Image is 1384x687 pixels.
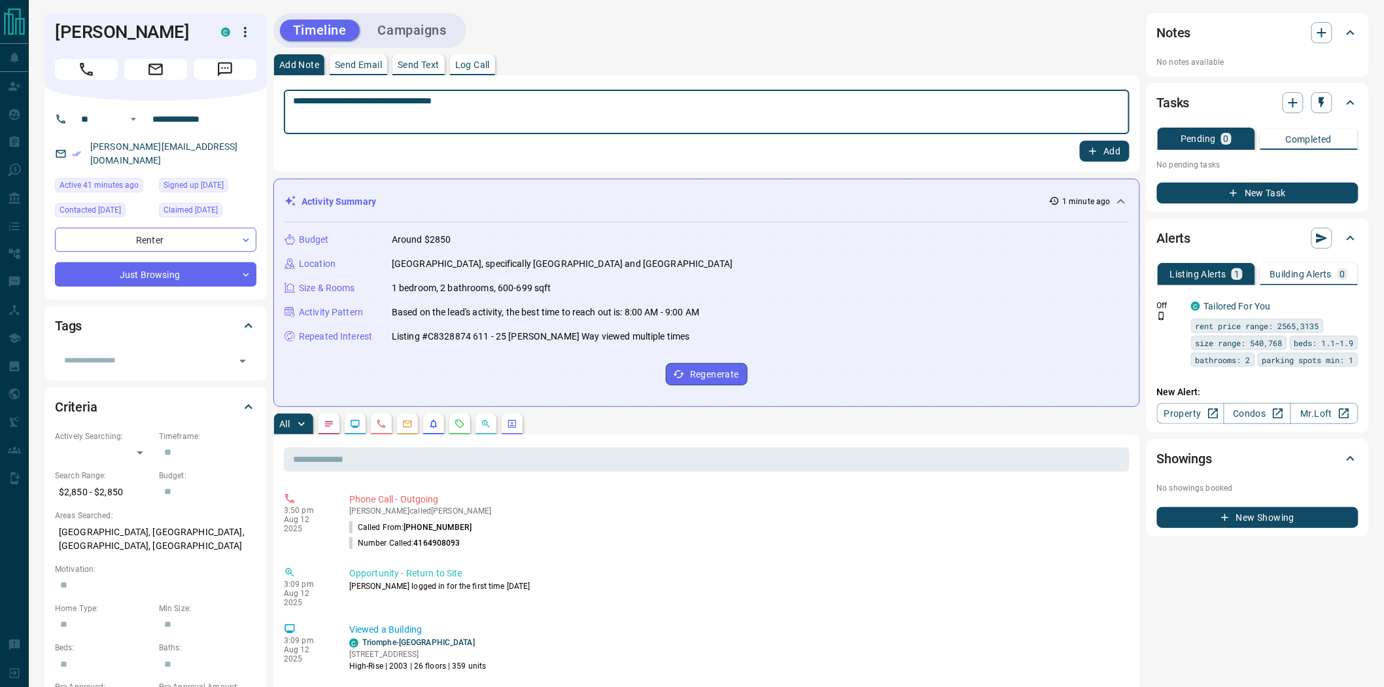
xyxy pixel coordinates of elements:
[126,111,141,127] button: Open
[1234,270,1239,279] p: 1
[55,431,152,442] p: Actively Searching:
[349,493,1124,506] p: Phone Call - Outgoing
[1270,270,1332,279] p: Building Alerts
[392,257,733,271] p: [GEOGRAPHIC_DATA], specifically [GEOGRAPHIC_DATA] and [GEOGRAPHIC_DATA]
[279,60,319,69] p: Add Note
[55,603,152,614] p: Home Type:
[324,419,334,429] svg: Notes
[55,642,152,654] p: Beds:
[1157,507,1358,528] button: New Showing
[1157,385,1358,399] p: New Alert:
[1224,134,1229,143] p: 0
[159,642,256,654] p: Baths:
[362,638,475,647] a: Triomphe-[GEOGRAPHIC_DATA]
[55,315,82,336] h2: Tags
[1080,141,1130,162] button: Add
[1191,302,1200,311] div: condos.ca
[1196,336,1283,349] span: size range: 540,768
[159,470,256,482] p: Budget:
[159,178,256,196] div: Fri May 10 2019
[1157,443,1358,474] div: Showings
[55,178,152,196] div: Tue Aug 12 2025
[392,233,451,247] p: Around $2850
[349,623,1124,637] p: Viewed a Building
[55,396,97,417] h2: Criteria
[221,27,230,37] div: condos.ca
[1157,155,1358,175] p: No pending tasks
[666,363,748,385] button: Regenerate
[299,330,372,343] p: Repeated Interest
[349,639,358,648] div: condos.ca
[1224,403,1291,424] a: Condos
[159,603,256,614] p: Min Size:
[404,523,472,532] span: [PHONE_NUMBER]
[60,203,121,217] span: Contacted [DATE]
[1290,403,1358,424] a: Mr.Loft
[481,419,491,429] svg: Opportunities
[55,22,201,43] h1: [PERSON_NAME]
[1157,482,1358,494] p: No showings booked
[234,352,252,370] button: Open
[284,589,330,607] p: Aug 12 2025
[299,233,329,247] p: Budget
[507,419,517,429] svg: Agent Actions
[428,419,439,429] svg: Listing Alerts
[55,510,256,521] p: Areas Searched:
[284,515,330,533] p: Aug 12 2025
[349,580,1124,592] p: [PERSON_NAME] logged in for the first time [DATE]
[1157,87,1358,118] div: Tasks
[55,391,256,423] div: Criteria
[284,636,330,645] p: 3:09 pm
[55,203,152,221] div: Tue May 02 2023
[1157,222,1358,254] div: Alerts
[335,60,382,69] p: Send Email
[280,20,360,41] button: Timeline
[392,306,699,319] p: Based on the lead's activity, the best time to reach out is: 8:00 AM - 9:00 AM
[455,419,465,429] svg: Requests
[1062,196,1110,207] p: 1 minute ago
[1196,319,1319,332] span: rent price range: 2565,3135
[1170,270,1227,279] p: Listing Alerts
[398,60,440,69] p: Send Text
[1157,311,1166,321] svg: Push Notification Only
[55,262,256,287] div: Just Browsing
[194,59,256,80] span: Message
[302,195,376,209] p: Activity Summary
[55,310,256,342] div: Tags
[1340,270,1345,279] p: 0
[299,281,355,295] p: Size & Rooms
[1157,183,1358,203] button: New Task
[1157,56,1358,68] p: No notes available
[1157,403,1224,424] a: Property
[284,580,330,589] p: 3:09 pm
[349,521,472,533] p: Called From:
[72,149,81,158] svg: Email Verified
[349,506,1124,516] p: [PERSON_NAME] called [PERSON_NAME]
[90,141,238,166] a: [PERSON_NAME][EMAIL_ADDRESS][DOMAIN_NAME]
[392,330,690,343] p: Listing #C8328874 611 - 25 [PERSON_NAME] Way viewed multiple times
[1157,228,1191,249] h2: Alerts
[55,521,256,557] p: [GEOGRAPHIC_DATA], [GEOGRAPHIC_DATA], [GEOGRAPHIC_DATA], [GEOGRAPHIC_DATA]
[1204,301,1271,311] a: Tailored For You
[1294,336,1354,349] span: beds: 1.1-1.9
[55,482,152,503] p: $2,850 - $2,850
[159,431,256,442] p: Timeframe:
[1196,353,1251,366] span: bathrooms: 2
[164,179,224,192] span: Signed up [DATE]
[349,537,460,549] p: Number Called:
[1157,448,1213,469] h2: Showings
[60,179,139,192] span: Active 41 minutes ago
[284,645,330,663] p: Aug 12 2025
[349,648,487,660] p: [STREET_ADDRESS]
[414,538,460,548] span: 4164908093
[299,306,363,319] p: Activity Pattern
[124,59,187,80] span: Email
[402,419,413,429] svg: Emails
[1157,300,1183,311] p: Off
[365,20,460,41] button: Campaigns
[55,470,152,482] p: Search Range:
[376,419,387,429] svg: Calls
[284,506,330,515] p: 3:50 pm
[164,203,218,217] span: Claimed [DATE]
[1262,353,1354,366] span: parking spots min: 1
